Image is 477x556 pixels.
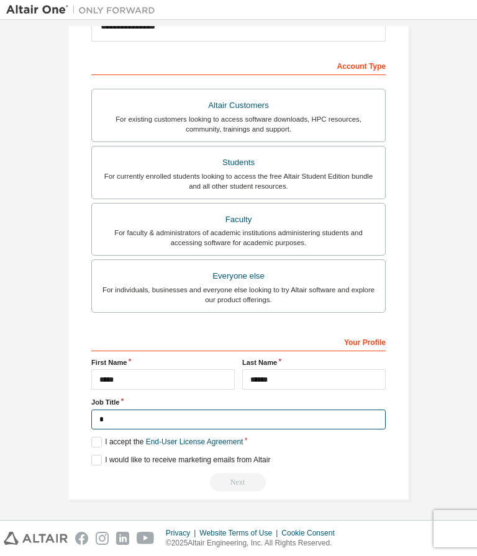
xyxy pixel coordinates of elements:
div: For existing customers looking to access software downloads, HPC resources, community, trainings ... [99,114,378,134]
div: Privacy [166,528,199,538]
label: Last Name [242,357,386,367]
img: youtube.svg [137,532,155,545]
div: Account Type [91,55,386,75]
div: Faculty [99,211,378,228]
div: For individuals, businesses and everyone else looking to try Altair software and explore our prod... [99,285,378,305]
div: Cookie Consent [281,528,342,538]
div: Students [99,154,378,171]
img: linkedin.svg [116,532,129,545]
p: © 2025 Altair Engineering, Inc. All Rights Reserved. [166,538,342,549]
div: Altair Customers [99,97,378,114]
div: Everyone else [99,267,378,285]
div: For currently enrolled students looking to access the free Altair Student Edition bundle and all ... [99,171,378,191]
div: Read and acccept EULA to continue [91,473,386,491]
div: Your Profile [91,331,386,351]
img: instagram.svg [96,532,109,545]
label: First Name [91,357,235,367]
img: altair_logo.svg [4,532,68,545]
a: End-User License Agreement [146,437,243,446]
label: I accept the [91,437,243,447]
img: facebook.svg [75,532,88,545]
img: Altair One [6,4,161,16]
label: I would like to receive marketing emails from Altair [91,455,270,465]
div: Website Terms of Use [199,528,281,538]
label: Job Title [91,397,386,407]
div: For faculty & administrators of academic institutions administering students and accessing softwa... [99,228,378,248]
